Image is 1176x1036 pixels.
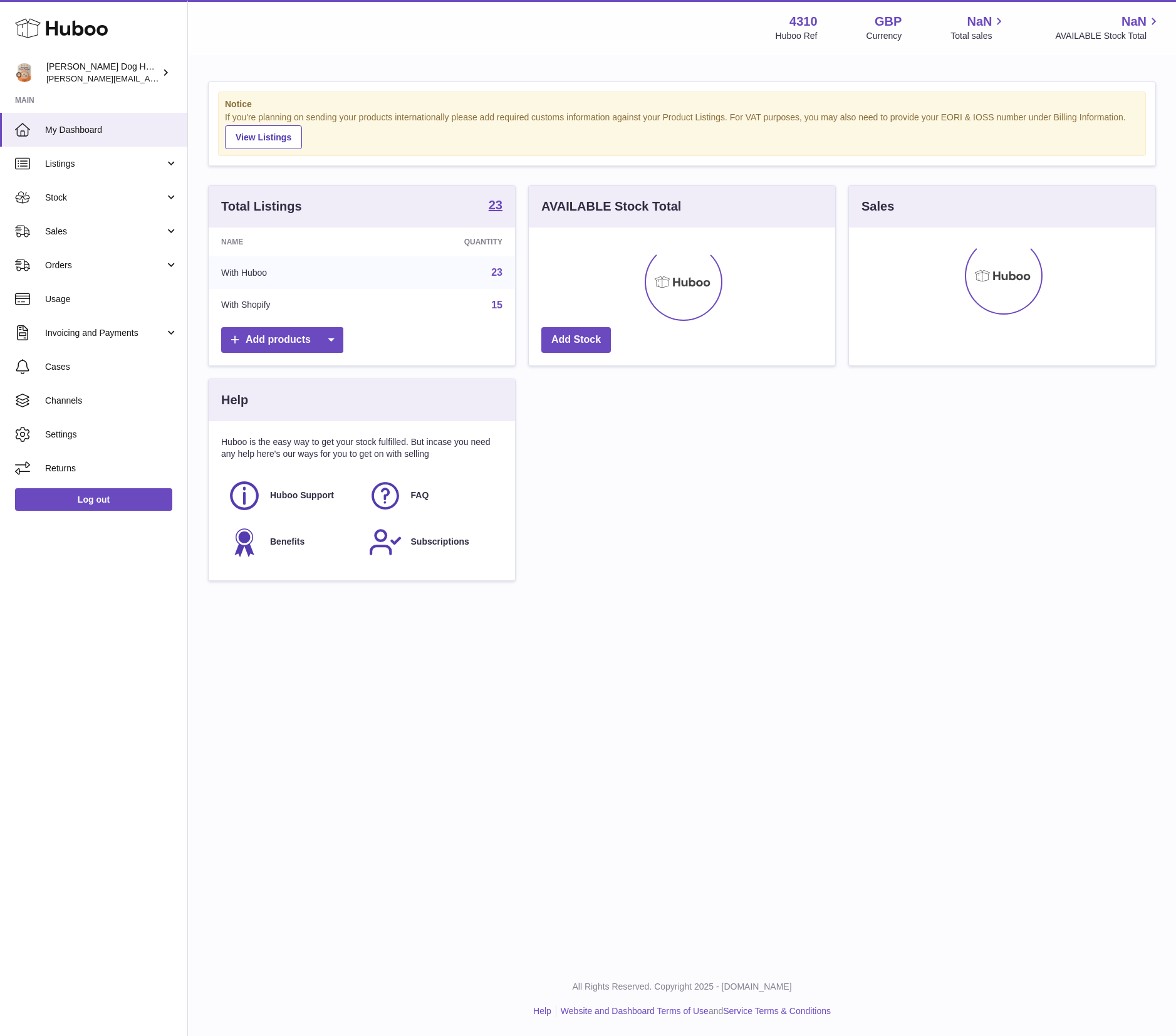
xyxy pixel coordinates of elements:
span: Usage [45,293,178,305]
span: Benefits [270,536,304,548]
a: NaN Total sales [950,13,1006,42]
strong: 4310 [789,13,818,30]
span: NaN [967,13,992,30]
div: [PERSON_NAME] Dog House [46,61,159,85]
th: Name [209,228,374,256]
span: Cases [45,361,178,373]
strong: Notice [225,98,1139,110]
a: Add products [221,327,343,353]
a: Service Terms & Conditions [723,1006,831,1016]
p: Huboo is the easy way to get your stock fulfilled. But incase you need any help here's our ways f... [221,436,502,460]
p: All Rights Reserved. Copyright 2025 - [DOMAIN_NAME] [198,981,1166,993]
span: Channels [45,395,178,407]
h3: Help [221,392,248,409]
span: My Dashboard [45,124,178,136]
td: With Shopify [209,289,374,322]
a: 23 [489,199,502,214]
a: Log out [15,488,172,511]
a: FAQ [368,479,497,513]
li: and [556,1005,831,1017]
a: Subscriptions [368,525,497,559]
strong: 23 [489,199,502,211]
span: Listings [45,158,165,170]
a: Website and Dashboard Terms of Use [561,1006,709,1016]
img: toby@hackneydoghouse.com [15,63,34,82]
div: Huboo Ref [776,30,818,42]
span: Stock [45,192,165,204]
a: NaN AVAILABLE Stock Total [1055,13,1161,42]
strong: GBP [875,13,902,30]
span: Subscriptions [411,536,469,548]
a: Benefits [227,525,356,559]
span: Returns [45,463,178,474]
div: Currency [866,30,902,42]
a: 15 [491,300,502,310]
h3: Total Listings [221,198,302,215]
a: Help [533,1006,551,1016]
span: Huboo Support [270,489,334,501]
span: Sales [45,226,165,238]
a: 23 [491,267,502,278]
a: Huboo Support [227,479,356,513]
span: NaN [1121,13,1147,30]
div: If you're planning on sending your products internationally please add required customs informati... [225,112,1139,149]
h3: Sales [861,198,894,215]
a: Add Stock [541,327,611,353]
td: With Huboo [209,256,374,289]
span: FAQ [411,489,429,501]
h3: AVAILABLE Stock Total [541,198,681,215]
span: Orders [45,259,165,271]
span: Invoicing and Payments [45,327,165,339]
span: Total sales [950,30,1006,42]
th: Quantity [374,228,515,256]
span: Settings [45,429,178,441]
a: View Listings [225,125,302,149]
span: [PERSON_NAME][EMAIL_ADDRESS][DOMAIN_NAME] [46,73,251,83]
span: AVAILABLE Stock Total [1055,30,1161,42]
